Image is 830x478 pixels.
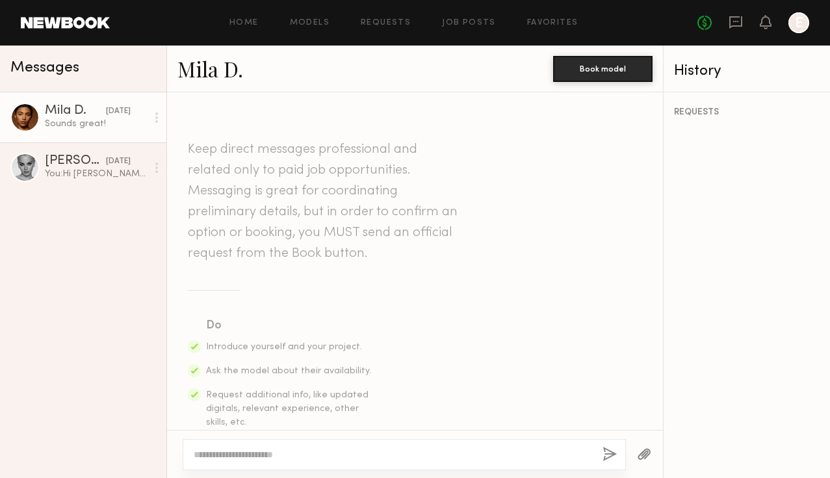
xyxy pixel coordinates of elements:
a: Models [290,19,330,27]
div: [PERSON_NAME] [45,155,106,168]
a: Requests [361,19,411,27]
span: Ask the model about their availability. [206,367,371,375]
span: Messages [10,60,79,75]
div: You: Hi [PERSON_NAME]! I'm [PERSON_NAME], Creative Director at [PERSON_NAME][GEOGRAPHIC_DATA]. We... [45,168,147,180]
div: Do [206,317,372,335]
div: [DATE] [106,105,131,118]
span: Request additional info, like updated digitals, relevant experience, other skills, etc. [206,391,369,427]
a: Job Posts [442,19,496,27]
header: Keep direct messages professional and related only to paid job opportunities. Messaging is great ... [188,139,461,264]
div: History [674,64,820,79]
div: REQUESTS [674,108,820,117]
button: Book model [553,56,653,82]
div: Sounds great! [45,118,147,130]
a: Book model [553,62,653,73]
div: [DATE] [106,155,131,168]
span: Introduce yourself and your project. [206,343,362,351]
a: E [788,12,809,33]
div: Mila D. [45,105,106,118]
a: Favorites [527,19,578,27]
a: Home [229,19,259,27]
a: Mila D. [177,55,243,83]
